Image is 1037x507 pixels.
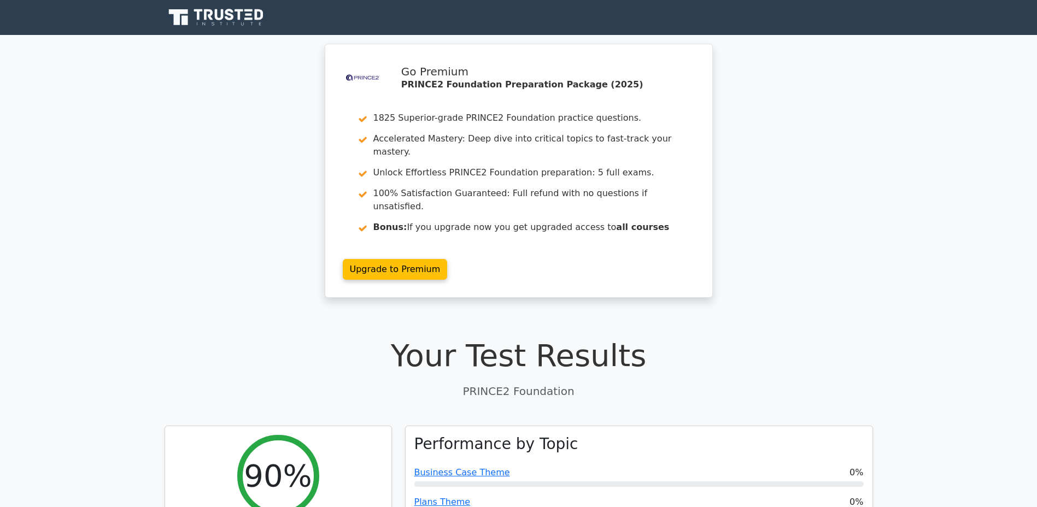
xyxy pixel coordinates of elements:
[244,457,312,494] h2: 90%
[165,383,873,399] p: PRINCE2 Foundation
[414,497,471,507] a: Plans Theme
[414,467,510,477] a: Business Case Theme
[414,435,578,453] h3: Performance by Topic
[849,466,863,479] span: 0%
[165,337,873,374] h1: Your Test Results
[343,259,448,280] a: Upgrade to Premium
